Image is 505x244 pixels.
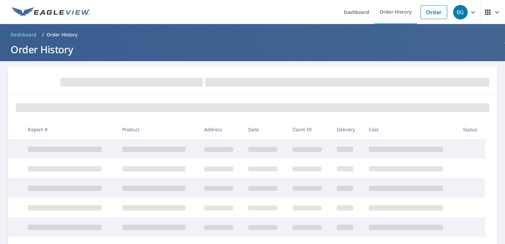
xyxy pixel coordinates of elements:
div: BG [453,5,468,20]
nav: breadcrumb [8,29,497,40]
img: EV Logo [12,7,90,17]
a: Order [420,5,447,19]
h1: Order History [8,43,497,56]
th: Report # [22,120,117,139]
span: Dashboard [11,31,37,38]
th: Address [199,120,243,139]
li: / [42,31,44,39]
th: Cost [364,120,458,139]
th: Product [117,120,199,139]
p: Order History [47,31,78,38]
th: Delivery [331,120,364,139]
th: Status [458,120,485,139]
th: Claim ID [287,120,331,139]
th: Date [243,120,287,139]
a: Dashboard [8,29,39,40]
